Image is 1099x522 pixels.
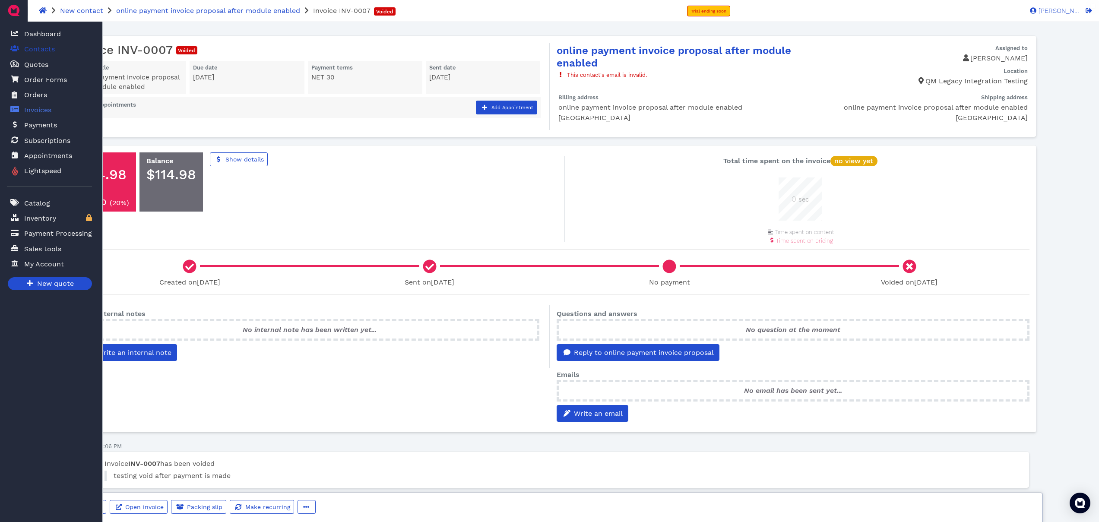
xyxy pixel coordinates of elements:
div: online payment invoice proposal after module enabled [558,102,793,113]
span: Total time spent on the invoice [723,157,877,165]
a: New contact [60,6,103,15]
span: No payment [649,278,690,286]
button: Make recurring [230,500,294,514]
button: Write an email [557,405,628,422]
span: Appointments [24,151,72,161]
span: [PERSON_NAME] [1036,8,1080,14]
span: Trial ending soon [691,9,726,13]
a: Lightspeed [8,162,92,180]
button: Write an internal note [80,344,177,361]
a: Inventory [7,209,92,227]
a: My Account [7,255,92,273]
span: Quotes [24,60,48,70]
strong: INV-0007 [128,459,160,468]
tspan: $ [13,61,15,66]
span: no view yet [834,157,873,165]
span: Orders [24,90,47,100]
span: Catalog [24,198,50,209]
img: QuoteM_icon_flat.png [7,3,21,17]
a: Trial ending soon [687,6,730,16]
a: Payment Processing [7,225,92,242]
span: Voided on [881,278,937,286]
a: Catalog [7,194,92,212]
a: [PERSON_NAME] [1026,6,1080,14]
span: Invoice has been voided [105,459,215,468]
a: Appointments [7,147,92,165]
span: $114.98 [146,166,196,183]
span: Questions and answers [557,310,637,318]
a: Subscriptions [7,132,92,149]
a: Payments [7,116,92,134]
span: Inventory [24,213,56,224]
button: Add Appointment [476,101,537,114]
span: Shipping address [981,94,1028,101]
span: Dashboard [24,29,61,39]
span: 20% [112,199,127,207]
span: Voided [376,9,393,14]
span: Voided [178,48,195,53]
button: Packing slip [171,500,226,514]
a: Show details [210,152,268,166]
div: Open Intercom Messenger [1070,493,1090,513]
button: Reply to online payment invoice proposal [557,344,719,361]
a: Sales tools [7,240,92,258]
span: Time spent on pricing [776,237,833,244]
span: Write an internal note [96,348,171,357]
span: New quote [36,278,74,289]
div: online payment invoice proposal after module enabled [799,102,1028,113]
p: [GEOGRAPHIC_DATA] [558,113,793,123]
span: Lightspeed [21,166,61,176]
span: Payment terms [311,64,353,71]
span: Assigned to [995,45,1028,51]
span: Add Appointment [490,105,533,111]
a: online payment invoice proposal after module enabled [116,6,300,15]
span: Order Forms [24,75,67,85]
span: Payment Processing [24,228,92,239]
span: testing void after payment is made [114,471,231,480]
span: Contacts [24,44,55,54]
a: Quotes [7,56,92,73]
span: Payments [24,120,57,130]
p: [PERSON_NAME] [792,53,1028,63]
a: Dashboard [7,25,92,43]
span: Subscriptions [24,136,70,146]
span: Billing address [558,94,599,101]
span: [DATE] [197,278,220,286]
span: Show details [224,156,264,163]
img: lightspeed_flame_logo.png [11,166,19,177]
span: Sent on [405,278,454,286]
span: [DATE] [914,278,937,286]
p: [GEOGRAPHIC_DATA] [799,113,1028,123]
span: Agenda Appointments [75,101,136,108]
span: Invoice INV-0007 [313,6,371,15]
span: Packing slip [186,503,222,510]
span: Open invoice [124,503,164,510]
div: NET 30 [311,73,419,82]
span: Sales tools [24,244,61,254]
small: ( ) [110,199,129,207]
span: No internal note has been written yet... [243,326,377,334]
span: 2:06 PM [100,443,122,449]
span: Write an email [573,409,623,418]
a: Order Forms [7,71,92,89]
span: No question at the moment [746,326,840,334]
div: online payment invoice proposal after module enabled [75,73,183,92]
span: This contact's email is invalid. [567,72,647,78]
a: Orders [7,86,92,104]
span: Last internal notes [80,310,146,318]
a: Open invoice [110,500,168,514]
a: Invoices [7,101,92,119]
p: QM Legacy Integration Testing [792,76,1028,86]
span: Created on [159,278,220,286]
span: Due date [193,64,217,71]
span: Invoice INV-0007 [72,43,173,57]
a: Contacts [7,40,92,58]
span: [DATE] [429,73,450,81]
span: Balance [146,157,173,165]
span: Reply to online payment invoice proposal [573,348,714,357]
span: Sent date [429,64,456,71]
span: Emails [557,370,580,379]
a: online payment invoice proposal after module enabled [557,44,791,69]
